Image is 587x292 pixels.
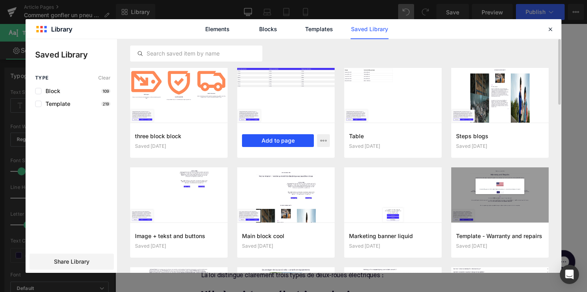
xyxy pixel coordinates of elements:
h3: Table [349,132,437,140]
div: Saved [DATE] [456,243,544,249]
strong: Distance de freinage plus longue : [103,158,201,165]
li: grâce à des kits ou tutoriels en ligne, le débridage est un jeu d’enfant, ce qui multiplie les fa... [88,202,395,225]
p: 109 [101,89,111,93]
a: Elements [198,19,236,39]
div: Saved [DATE] [135,243,223,249]
h3: Template - Warranty and repairs [456,232,544,240]
h3: Vélo à assistance électrique classique [88,272,395,285]
button: Add to page [242,134,314,147]
a: Templates [300,19,338,39]
h3: Main block cool [242,232,330,240]
div: Saved [DATE] [242,243,330,249]
strong: Facilité de débridage : [103,205,168,211]
span: Share Library [54,258,89,266]
h3: Steps blogs [456,132,544,140]
p: Saved Library [35,49,117,61]
span: Block [42,88,60,94]
input: Search saved item by name [131,49,262,58]
p: 219 [101,101,111,106]
div: Saved [DATE] [456,143,544,149]
li: les automobilistes et autres cyclistes ne savent pas toujours s’ils ont affaire à un vélo électri... [88,179,395,202]
strong: Confusion dans la circulation : [103,181,190,188]
h2: Pourquoi la bonne pression est-elle si importante ? [88,16,395,29]
span: Type [35,75,49,81]
h3: three block block [135,132,223,140]
span: Clear [98,75,111,81]
li: passer de 25 km/h à 45 km/h peut sembler séduisant, mais le vélo devient alors un cyclomoteur au ... [88,133,395,156]
h2: Quelle pression mettre dans vos pneus ? [88,89,395,102]
h3: Marketing banner liquid [349,232,437,240]
li: les fatbikes sont lourds et pas toujours équipés de freins puissants. [88,156,395,167]
a: Saved Library [351,19,389,39]
strong: Vitesse excessive : [103,135,158,141]
span: Template [42,101,70,107]
div: Saved [DATE] [135,143,223,149]
strong: Conducteurs inexpérimentés : [103,170,191,176]
h2: La législation belge pour les fatbikes électriques [88,235,395,247]
div: Open Intercom Messenger [560,265,579,284]
li: souvent des jeunes, sans permis ni connaissance du code de la route. [88,167,395,179]
div: Avec la bonne pression dans vos pneus, vous pédalez plus facilement, dépensez moins d’énergie et ... [88,35,395,80]
div: La loi distingue clairement trois types de deux-roues électriques : [88,254,395,262]
div: Saved [DATE] [349,243,437,249]
iframe: Gorgias live chat messenger [443,229,475,258]
div: Saved [DATE] [349,143,437,149]
a: Blocks [249,19,287,39]
div: La pression idéale dépend du type de vélo, de la largeur du pneu et de votre poids. [PERSON_NAME]... [88,109,395,127]
h3: Image + tekst and buttons [135,232,223,240]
